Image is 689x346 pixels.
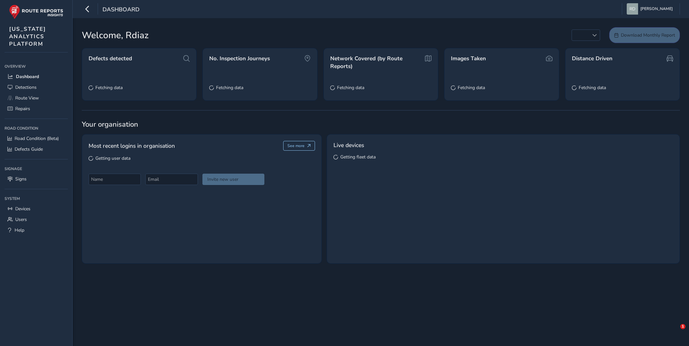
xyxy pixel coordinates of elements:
div: Overview [5,62,68,71]
span: Your organisation [82,120,680,129]
a: Road Condition (Beta) [5,133,68,144]
button: [PERSON_NAME] [627,3,675,15]
a: Detections [5,82,68,93]
iframe: Intercom live chat [667,324,683,340]
span: [US_STATE] ANALYTICS PLATFORM [9,25,46,48]
span: Fetching data [216,85,243,91]
span: Fetching data [579,85,606,91]
span: Route View [15,95,39,101]
div: System [5,194,68,203]
a: Defects Guide [5,144,68,155]
span: Fetching data [458,85,485,91]
span: Users [15,216,27,223]
a: Devices [5,203,68,214]
span: Fetching data [95,85,123,91]
span: Dashboard [103,6,139,15]
span: Road Condition (Beta) [15,135,59,142]
div: Signage [5,164,68,174]
span: Images Taken [451,55,486,63]
span: Detections [15,84,37,90]
input: Name [89,174,141,185]
button: See more [283,141,315,151]
span: 1 [680,324,685,329]
img: diamond-layout [627,3,638,15]
a: Dashboard [5,71,68,82]
span: Getting user data [95,155,130,161]
a: Help [5,225,68,236]
img: rr logo [9,5,63,19]
span: Welcome, Rdiaz [82,29,149,42]
span: [PERSON_NAME] [640,3,673,15]
span: Distance Driven [572,55,612,63]
span: Defects Guide [15,146,43,152]
span: Getting fleet data [340,154,376,160]
span: Fetching data [337,85,364,91]
a: Route View [5,93,68,103]
span: Repairs [15,106,30,112]
a: Repairs [5,103,68,114]
span: Live devices [333,141,364,149]
span: Defects detected [89,55,132,63]
span: No. Inspection Journeys [209,55,270,63]
span: See more [287,143,305,148]
span: Devices [15,206,30,212]
a: Users [5,214,68,225]
span: Signs [15,176,27,182]
a: Signs [5,174,68,184]
span: Network Covered (by Route Reports) [330,55,421,70]
input: Email [145,174,198,185]
span: Dashboard [16,74,39,80]
span: Most recent logins in organisation [89,142,175,150]
div: Road Condition [5,123,68,133]
span: Help [15,227,24,233]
